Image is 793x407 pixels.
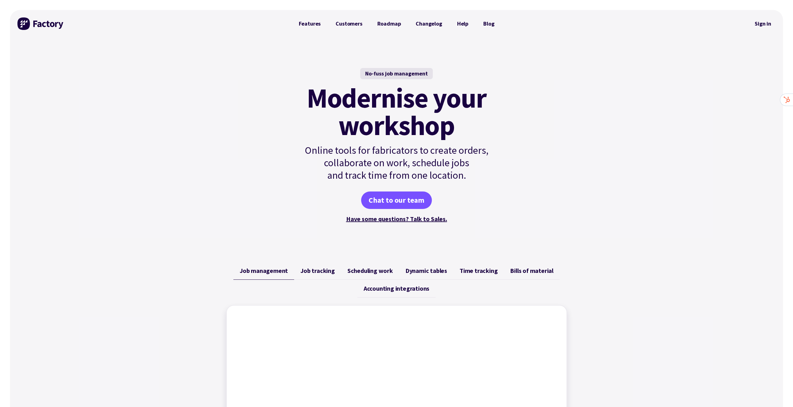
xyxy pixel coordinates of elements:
a: Features [291,17,328,30]
img: Factory [17,17,64,30]
a: Changelog [408,17,449,30]
div: No-fuss job management [360,68,433,79]
a: Roadmap [370,17,408,30]
mark: Modernise your workshop [307,84,486,139]
a: Sign in [750,17,776,31]
span: Time tracking [460,267,498,274]
a: Have some questions? Talk to Sales. [346,215,447,223]
a: Blog [476,17,502,30]
a: Chat to our team [361,191,432,209]
nav: Secondary Navigation [750,17,776,31]
iframe: Chat Widget [762,377,793,407]
a: Customers [328,17,370,30]
a: Help [450,17,476,30]
span: Dynamic tables [405,267,447,274]
nav: Primary Navigation [291,17,502,30]
span: Accounting integrations [364,285,429,292]
span: Job tracking [300,267,335,274]
span: Bills of material [510,267,553,274]
span: Job management [240,267,288,274]
p: Online tools for fabricators to create orders, collaborate on work, schedule jobs and track time ... [291,144,502,182]
span: Scheduling work [347,267,393,274]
